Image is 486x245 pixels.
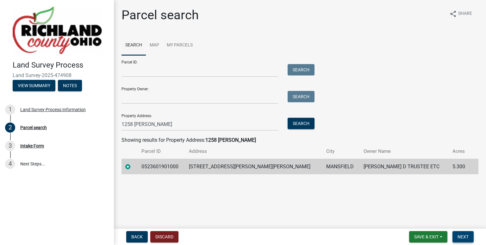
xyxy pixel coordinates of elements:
wm-modal-confirm: Notes [58,83,82,88]
wm-modal-confirm: Summary [13,83,55,88]
button: Back [126,231,148,242]
button: Notes [58,80,82,91]
span: Next [458,234,469,239]
div: 1 [5,105,15,115]
span: Land Survey-2025-474908 [13,72,101,78]
span: Share [458,10,472,18]
button: Search [288,64,315,75]
button: Search [288,118,315,129]
h1: Parcel search [121,8,199,23]
th: Owner Name [360,144,449,159]
button: Search [288,91,315,102]
span: Back [131,234,143,239]
td: [PERSON_NAME] D TRUSTEE ETC [360,159,449,174]
th: Parcel ID [138,144,185,159]
th: Address [185,144,322,159]
button: Next [452,231,474,242]
div: 3 [5,141,15,151]
h4: Land Survey Process [13,61,109,70]
div: 4 [5,159,15,169]
a: Map [146,35,163,56]
strong: 1258 [PERSON_NAME] [205,137,256,143]
div: Showing results for Property Address: [121,136,478,144]
div: Land Survey Process Information [20,107,86,112]
img: Richland County, Ohio [13,7,102,54]
th: City [322,144,360,159]
button: Discard [150,231,178,242]
a: Search [121,35,146,56]
th: Acres [449,144,470,159]
td: 0523601901000 [138,159,185,174]
div: Intake Form [20,144,44,148]
td: MANSFIELD [322,159,360,174]
div: 2 [5,122,15,133]
td: [STREET_ADDRESS][PERSON_NAME][PERSON_NAME] [185,159,322,174]
td: 5.300 [449,159,470,174]
a: My Parcels [163,35,196,56]
span: Save & Exit [414,234,439,239]
button: shareShare [444,8,477,20]
button: View Summary [13,80,55,91]
button: Save & Exit [409,231,447,242]
div: Parcel search [20,125,47,130]
i: share [449,10,457,18]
